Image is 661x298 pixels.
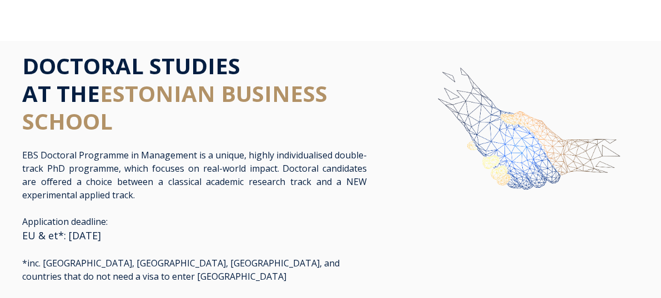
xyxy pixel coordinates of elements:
[22,229,101,242] span: EU & et*: [DATE]
[22,52,367,135] h1: DOCTORAL STUDIES AT THE
[22,257,340,282] span: *inc. [GEOGRAPHIC_DATA], [GEOGRAPHIC_DATA], [GEOGRAPHIC_DATA], and countries that do not need a v...
[403,52,639,234] img: img-ebs-hand
[22,78,327,136] span: ESTONIAN BUSINESS SCHOOL
[22,148,367,202] p: EBS Doctoral Programme in Management is a unique, highly individualised double-track PhD programm...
